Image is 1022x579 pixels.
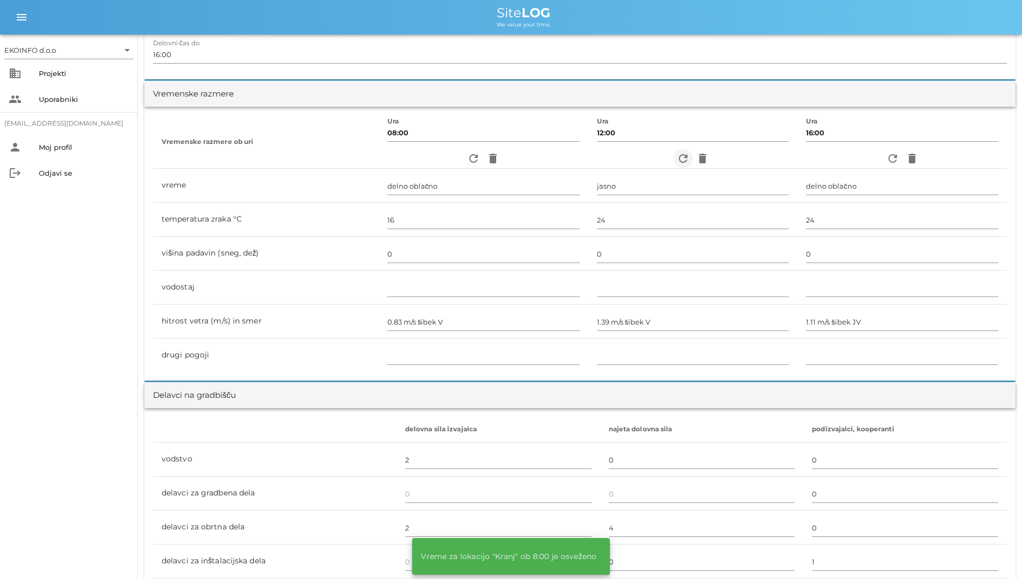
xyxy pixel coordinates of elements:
input: 0 [405,485,592,502]
div: Uporabniki [39,95,129,104]
input: 0 [812,451,998,468]
input: 0 [405,553,592,570]
i: menu [15,11,28,24]
input: 0 [812,485,998,502]
i: delete [486,152,499,165]
td: delavci za gradbena dela [153,477,397,511]
div: Vreme za lokacijo "Kranj" ob 8:00 je osveženo [412,543,605,569]
div: Delavci na gradbišču [153,389,236,402]
td: višina padavin (sneg, dež) [153,237,379,271]
i: refresh [886,152,899,165]
input: 0 [405,451,592,468]
i: business [9,67,22,80]
div: Vremenske razmere [153,88,234,100]
span: We value your time. [497,21,551,28]
label: Ura [806,118,818,126]
input: 0 [609,451,795,468]
input: 0 [405,519,592,536]
i: arrow_drop_down [121,44,134,57]
div: EKOINFO d.o.o [4,45,56,55]
input: 0 [812,553,998,570]
th: delovna sila izvajalca [397,417,600,443]
i: people [9,93,22,106]
i: person [9,141,22,154]
label: Ura [387,118,399,126]
i: delete [696,152,709,165]
label: Ura [597,118,609,126]
div: Moj profil [39,143,129,151]
td: vreme [153,169,379,203]
div: Pripomoček za klepet [868,463,1022,579]
input: 0 [609,485,795,502]
i: refresh [467,152,480,165]
div: Odjavi se [39,169,129,177]
th: Vremenske razmere ob uri [153,115,379,169]
div: Projekti [39,69,129,78]
i: refresh [677,152,690,165]
td: temperatura zraka °C [153,203,379,237]
th: najeta dolovna sila [600,417,804,443]
b: LOG [522,5,551,20]
i: logout [9,167,22,180]
iframe: Chat Widget [868,463,1022,579]
td: delavci za inštalacijska dela [153,544,397,578]
th: podizvajalci, kooperanti [803,417,1007,443]
td: hitrost vetra (m/s) in smer [153,305,379,339]
span: Site [497,5,551,20]
td: drugi pogoji [153,339,379,372]
label: Delovni čas do [153,39,199,47]
i: delete [906,152,919,165]
input: 0 [609,519,795,536]
input: 0 [812,519,998,536]
td: delavci za obrtna dela [153,511,397,544]
input: 0 [609,553,795,570]
td: vodostaj [153,271,379,305]
td: vodstvo [153,443,397,477]
div: EKOINFO d.o.o [4,42,134,59]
